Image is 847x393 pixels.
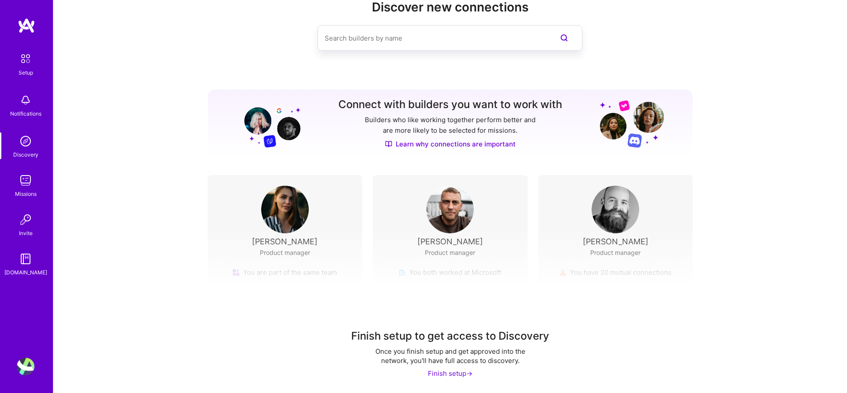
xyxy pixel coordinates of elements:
[592,186,639,233] img: User Avatar
[10,109,41,118] div: Notifications
[17,172,34,189] img: teamwork
[428,369,472,378] div: Finish setup ->
[338,98,562,111] h3: Connect with builders you want to work with
[18,18,35,34] img: logo
[236,99,300,148] img: Grow your network
[13,150,38,159] div: Discovery
[325,27,540,49] input: Search builders by name
[17,211,34,228] img: Invite
[15,358,37,375] a: User Avatar
[4,268,47,277] div: [DOMAIN_NAME]
[19,228,33,238] div: Invite
[385,140,392,148] img: Discover
[426,186,474,233] img: User Avatar
[17,91,34,109] img: bell
[600,100,664,148] img: Grow your network
[17,358,34,375] img: User Avatar
[351,329,549,343] div: Finish setup to get access to Discovery
[363,115,537,136] p: Builders who like working together perform better and are more likely to be selected for missions.
[559,33,570,43] i: icon SearchPurple
[17,132,34,150] img: discovery
[19,68,33,77] div: Setup
[385,139,516,149] a: Learn why connections are important
[261,186,309,233] img: User Avatar
[17,250,34,268] img: guide book
[362,347,539,365] div: Once you finish setup and get approved into the network, you'll have full access to discovery.
[16,49,35,68] img: setup
[15,189,37,198] div: Missions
